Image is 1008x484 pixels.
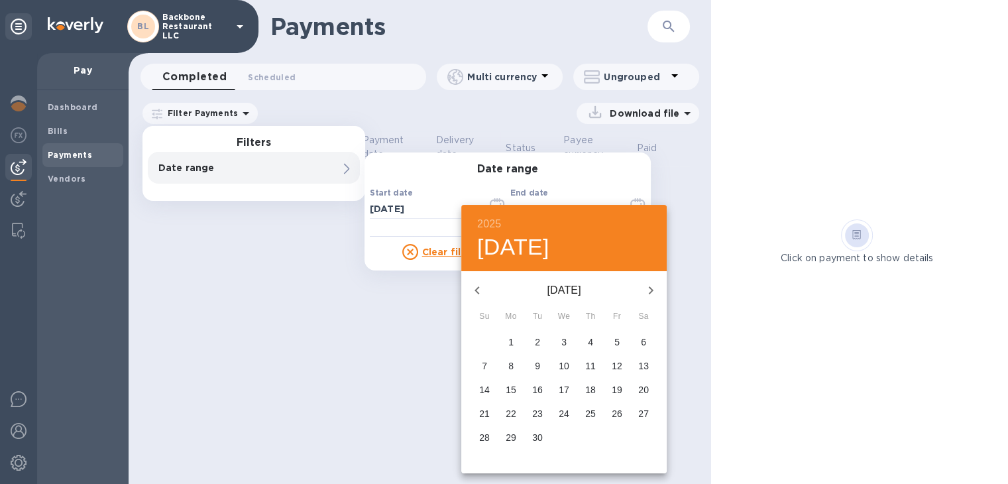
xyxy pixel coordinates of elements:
p: 18 [585,383,596,396]
button: 28 [473,426,496,450]
button: 18 [579,378,602,402]
button: 14 [473,378,496,402]
button: 2 [526,330,549,354]
button: 10 [552,354,576,378]
button: 4 [579,330,602,354]
button: 9 [526,354,549,378]
button: 29 [499,426,523,450]
p: 8 [508,359,514,372]
p: 28 [479,430,490,444]
button: 3 [552,330,576,354]
p: 19 [612,383,622,396]
p: 14 [479,383,490,396]
p: 23 [532,406,543,420]
p: 4 [588,335,593,348]
p: 3 [561,335,567,348]
span: We [552,310,576,324]
button: 23 [526,402,549,426]
button: 25 [579,402,602,426]
p: 2 [535,335,540,348]
p: [DATE] [493,282,635,298]
button: 2025 [477,215,501,233]
button: 6 [632,330,655,354]
p: 30 [532,430,543,444]
p: 13 [638,359,649,372]
button: 30 [526,426,549,450]
span: Su [473,310,496,324]
p: 17 [559,383,569,396]
button: 24 [552,402,576,426]
p: 21 [479,406,490,420]
p: 22 [506,406,516,420]
button: 7 [473,354,496,378]
button: 16 [526,378,549,402]
button: 11 [579,354,602,378]
p: 10 [559,359,569,372]
p: 9 [535,359,540,372]
p: 5 [614,335,620,348]
span: Th [579,310,602,324]
p: 6 [641,335,646,348]
span: Tu [526,310,549,324]
p: 20 [638,383,649,396]
button: 5 [605,330,629,354]
button: 15 [499,378,523,402]
p: 1 [508,335,514,348]
button: 17 [552,378,576,402]
button: 19 [605,378,629,402]
button: 22 [499,402,523,426]
button: 1 [499,330,523,354]
button: [DATE] [477,233,549,261]
button: 21 [473,402,496,426]
span: Fr [605,310,629,324]
span: Mo [499,310,523,324]
p: 29 [506,430,516,444]
p: 27 [638,406,649,420]
p: 11 [585,359,596,372]
p: 16 [532,383,543,396]
button: 27 [632,402,655,426]
span: Sa [632,310,655,324]
p: 24 [559,406,569,420]
button: 13 [632,354,655,378]
p: 7 [482,359,487,372]
button: 20 [632,378,655,402]
p: 12 [612,359,622,372]
button: 12 [605,354,629,378]
button: 8 [499,354,523,378]
p: 15 [506,383,516,396]
p: 25 [585,406,596,420]
button: 26 [605,402,629,426]
p: 26 [612,406,622,420]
